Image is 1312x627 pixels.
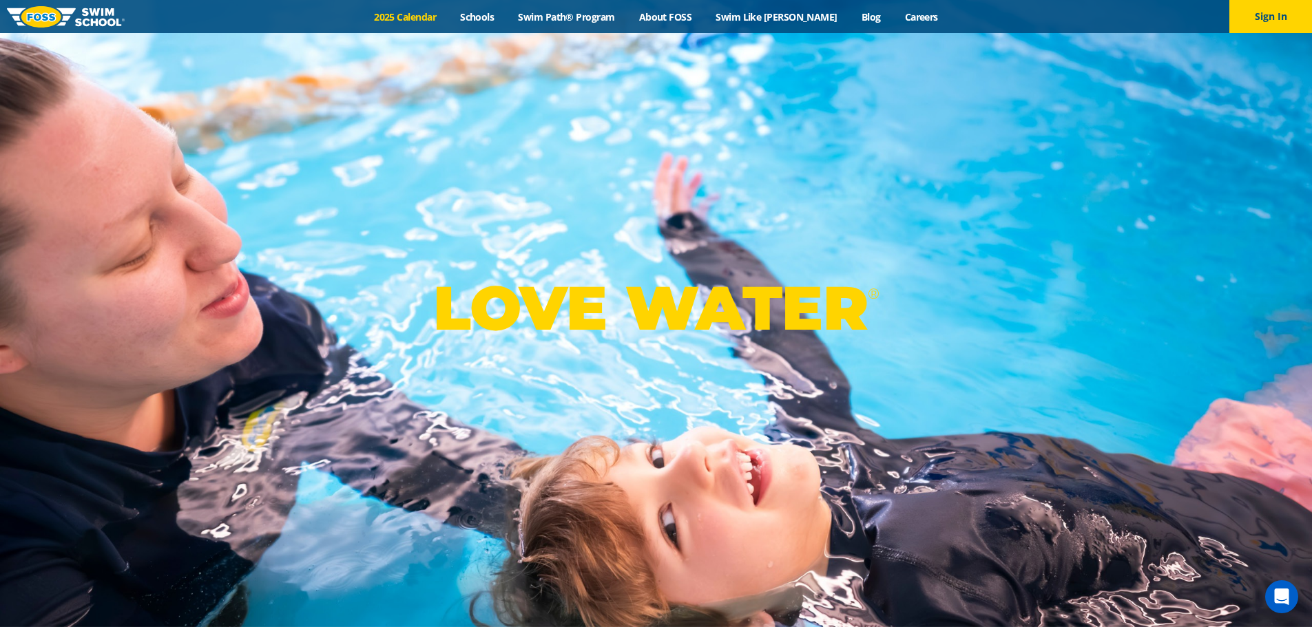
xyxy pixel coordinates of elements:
[433,271,879,345] p: LOVE WATER
[1265,580,1298,613] div: Open Intercom Messenger
[893,10,950,23] a: Careers
[7,6,125,28] img: FOSS Swim School Logo
[849,10,893,23] a: Blog
[506,10,627,23] a: Swim Path® Program
[362,10,448,23] a: 2025 Calendar
[448,10,506,23] a: Schools
[627,10,704,23] a: About FOSS
[704,10,850,23] a: Swim Like [PERSON_NAME]
[868,285,879,302] sup: ®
